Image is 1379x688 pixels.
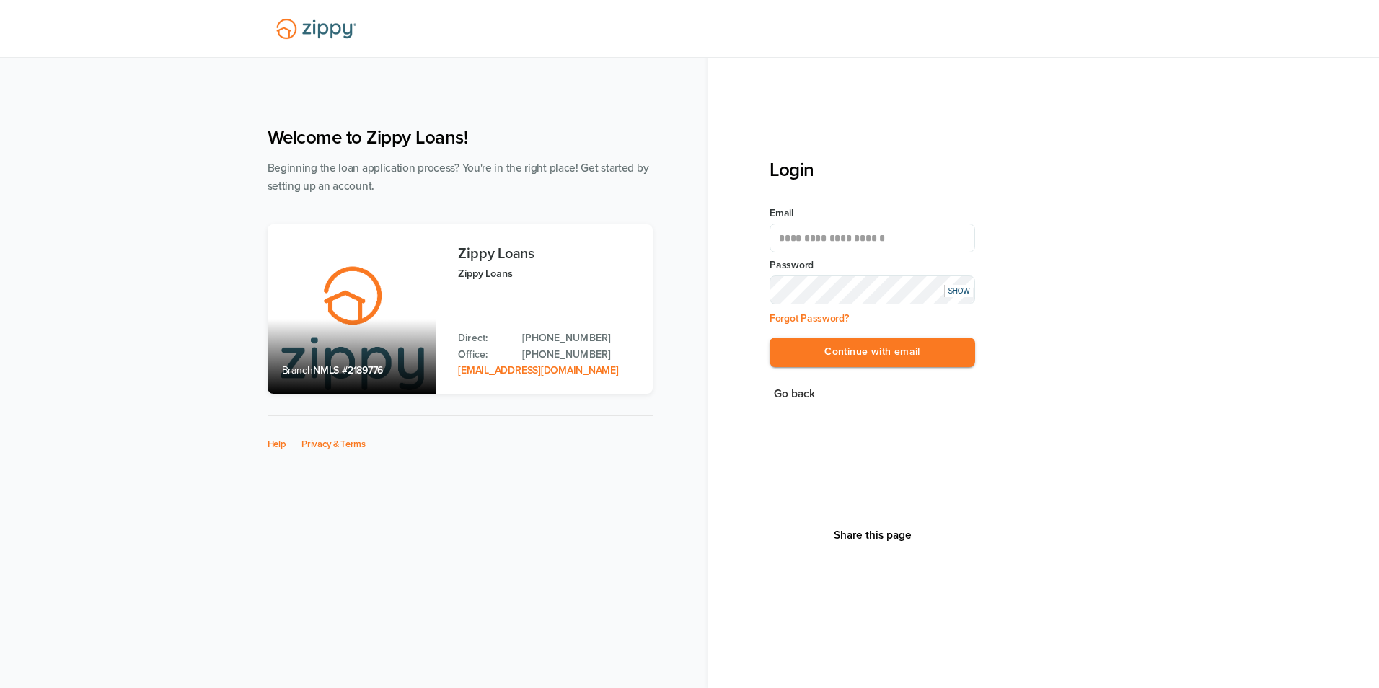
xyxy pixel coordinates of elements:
a: Direct Phone: 512-975-2947 [522,330,638,346]
label: Email [770,206,975,221]
img: Lender Logo [268,12,365,45]
input: Input Password [770,275,975,304]
button: Continue with email [770,338,975,367]
a: Help [268,438,286,450]
span: NMLS #2189776 [313,364,383,376]
div: SHOW [944,285,973,297]
button: Share This Page [829,528,916,542]
p: Zippy Loans [458,265,638,282]
label: Password [770,258,975,273]
a: Office Phone: 512-975-2947 [522,347,638,363]
span: Branch [282,364,314,376]
button: Go back [770,384,819,404]
h3: Zippy Loans [458,246,638,262]
h3: Login [770,159,975,181]
p: Office: [458,347,508,363]
a: Privacy & Terms [301,438,366,450]
h1: Welcome to Zippy Loans! [268,126,653,149]
p: Direct: [458,330,508,346]
a: Forgot Password? [770,312,849,325]
input: Email Address [770,224,975,252]
a: Email Address: zippyguide@zippymh.com [458,364,618,376]
span: Beginning the loan application process? You're in the right place! Get started by setting up an a... [268,162,649,193]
